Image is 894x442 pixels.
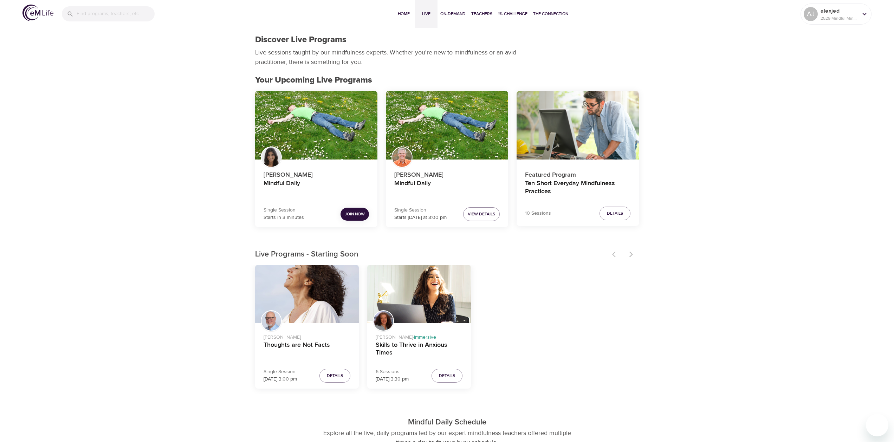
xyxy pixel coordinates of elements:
button: View Details [463,207,500,221]
span: Live [418,10,435,18]
p: Single Session [264,368,297,376]
p: Live sessions taught by our mindfulness experts. Whether you're new to mindfulness or an avid pra... [255,48,519,67]
div: AJ [804,7,818,21]
button: Details [600,207,630,220]
p: alexjed [821,7,858,15]
iframe: Button to launch messaging window [866,414,888,436]
p: Starts [DATE] at 3:00 pm [394,214,447,221]
button: Details [319,369,350,383]
p: [PERSON_NAME] · [376,331,462,341]
p: 10 Sessions [525,210,551,217]
span: The Connection [533,10,568,18]
p: [DATE] 3:00 pm [264,376,297,383]
img: logo [22,5,53,21]
p: Starts in 3 minutes [264,214,304,221]
span: View Details [468,210,495,218]
h1: Discover Live Programs [255,35,346,45]
button: Join Now [341,208,369,221]
h4: Thoughts are Not Facts [264,341,350,358]
h4: Mindful Daily [264,180,369,196]
p: Mindful Daily Schedule [250,417,644,428]
span: Join Now [345,210,365,218]
p: Single Session [394,207,447,214]
p: [PERSON_NAME] [264,331,350,341]
p: Featured Program [525,167,630,180]
h4: Mindful Daily [394,180,500,196]
button: Mindful Daily [255,91,377,160]
p: [PERSON_NAME] [264,167,369,180]
span: Teachers [471,10,492,18]
input: Find programs, teachers, etc... [77,6,155,21]
h4: Ten Short Everyday Mindfulness Practices [525,180,630,196]
p: Live Programs - Starting Soon [255,249,608,260]
span: Details [439,372,455,379]
button: Mindful Daily [386,91,508,160]
button: Skills to Thrive in Anxious Times [367,265,471,323]
p: 6 Sessions [376,368,409,376]
h4: Skills to Thrive in Anxious Times [376,341,462,358]
span: Home [395,10,412,18]
h2: Your Upcoming Live Programs [255,75,639,85]
button: Thoughts are Not Facts [255,265,359,323]
p: [DATE] 3:30 pm [376,376,409,383]
span: Details [607,210,623,217]
span: Immersive [414,334,436,340]
p: 2529 Mindful Minutes [821,15,858,21]
span: 1% Challenge [498,10,527,18]
span: Details [327,372,343,379]
button: Ten Short Everyday Mindfulness Practices [517,91,639,160]
p: Single Session [264,207,304,214]
button: Details [432,369,462,383]
span: On-Demand [440,10,466,18]
p: [PERSON_NAME] [394,167,500,180]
